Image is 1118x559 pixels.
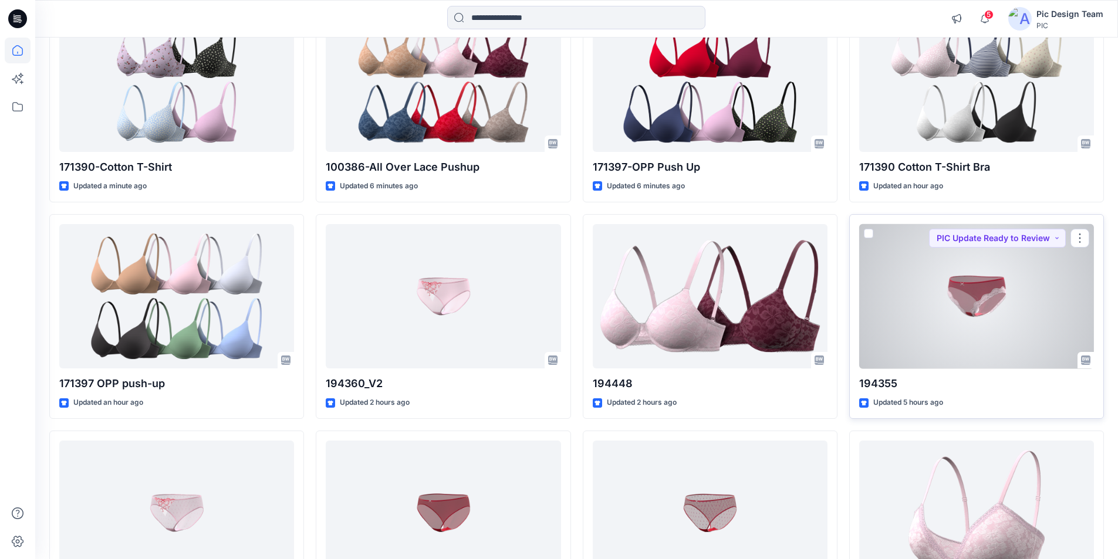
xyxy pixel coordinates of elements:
a: 100386-All Over Lace Pushup [326,8,560,153]
a: 194360_V2 [326,224,560,369]
p: 194448 [593,375,827,392]
a: 171397-OPP Push Up [593,8,827,153]
p: Updated an hour ago [73,397,143,409]
p: Updated a minute ago [73,180,147,192]
a: 171390-Cotton T-Shirt [59,8,294,153]
span: 5 [984,10,994,19]
a: 194448 [593,224,827,369]
p: Updated 6 minutes ago [607,180,685,192]
p: 171397-OPP Push Up [593,159,827,175]
p: Updated 5 hours ago [873,397,943,409]
p: 100386-All Over Lace Pushup [326,159,560,175]
p: Updated an hour ago [873,180,943,192]
p: Updated 2 hours ago [340,397,410,409]
p: 171390 Cotton T-Shirt Bra [859,159,1094,175]
a: 171397 OPP push-up [59,224,294,369]
p: 171397 OPP push-up [59,375,294,392]
div: Pic Design Team [1036,7,1103,21]
a: 171390 Cotton T-Shirt Bra [859,8,1094,153]
p: 194360_V2 [326,375,560,392]
p: Updated 6 minutes ago [340,180,418,192]
a: 194355 [859,224,1094,369]
div: PIC [1036,21,1103,30]
p: Updated 2 hours ago [607,397,677,409]
p: 194355 [859,375,1094,392]
img: avatar [1008,7,1032,31]
p: 171390-Cotton T-Shirt [59,159,294,175]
